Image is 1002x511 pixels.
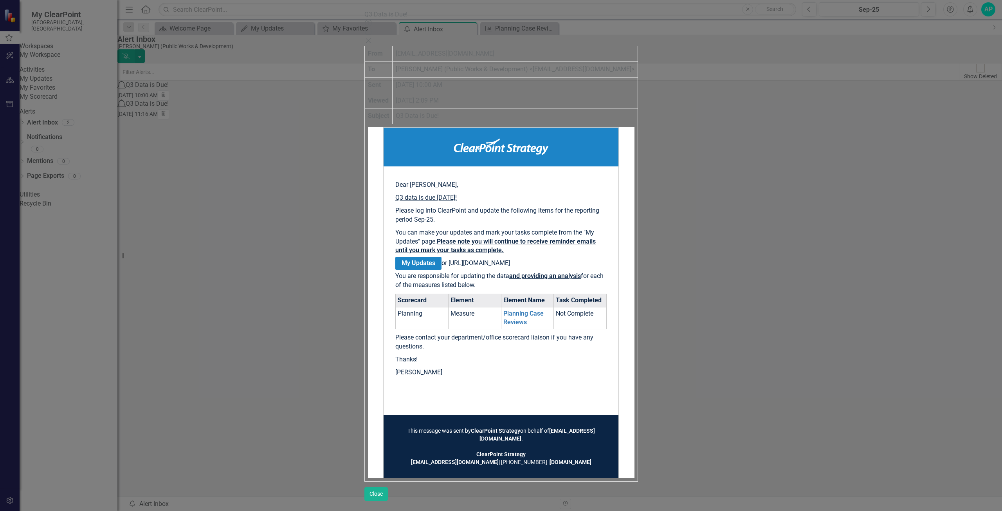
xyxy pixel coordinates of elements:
a: [EMAIL_ADDRESS][DOMAIN_NAME] [411,459,499,465]
strong: ClearPoint Strategy [471,428,520,434]
p: [PERSON_NAME] [395,368,607,377]
img: ClearPoint Strategy [454,139,548,155]
td: Measure [448,307,501,329]
td: [PERSON_NAME] (Public Works & Development) [EMAIL_ADDRESS][DOMAIN_NAME] [392,61,638,77]
th: Subject [364,108,392,124]
th: Viewed [364,93,392,108]
p: Please log into ClearPoint and update the following items for the reporting period Sep-25. [395,206,607,224]
p: Thanks! [395,355,607,364]
td: Q3 Data is Due! [392,108,638,124]
th: Sent [364,77,392,93]
u: Please note you will continue to receive reminder emails until you mark your tasks as complete. [395,238,596,254]
strong: ClearPoint Strategy [476,451,526,457]
p: You are responsible for updating the data for each of the measures listed below. [395,272,607,290]
td: Planning [396,307,449,329]
u: Q3 data is due [DATE]! [395,194,457,201]
p: or [URL][DOMAIN_NAME] [395,259,607,268]
td: [DATE] 2:09 PM [392,93,638,108]
p: Dear [PERSON_NAME], [395,181,607,190]
span: > [631,65,634,73]
span: Q3 Data is Due! [364,11,407,18]
td: Not Complete [554,307,607,329]
td: [EMAIL_ADDRESS][DOMAIN_NAME] [392,46,638,62]
th: Element [448,294,501,307]
u: and providing an analysis [509,272,581,280]
th: Task Completed [554,294,607,307]
a: My Updates [395,257,442,270]
span: < [530,65,533,73]
button: Close [364,487,388,501]
th: To [364,61,392,77]
th: Scorecard [396,294,449,307]
a: Planning Case Reviews [503,310,544,326]
a: [DOMAIN_NAME] [550,459,591,465]
th: Element Name [501,294,554,307]
p: You can make your updates and mark your tasks complete from the "My Updates" page. [395,228,607,255]
p: Please contact your department/office scorecard liaison if you have any questions. [395,333,607,351]
td: This message was sent by on behalf of . | [PHONE_NUMBER] | [395,427,607,466]
td: [DATE] 10:00 AM [392,77,638,93]
th: From [364,46,392,62]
